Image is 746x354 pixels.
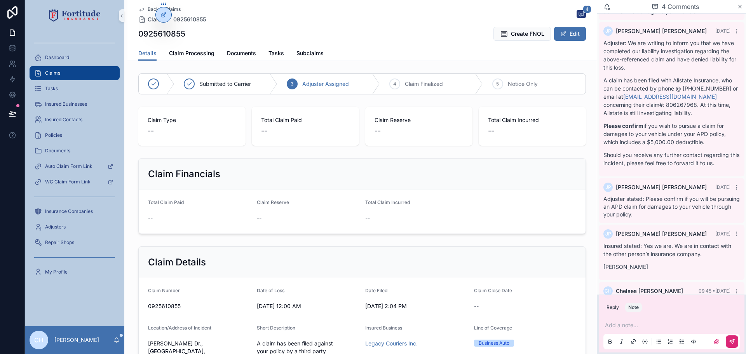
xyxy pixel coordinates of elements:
span: CH [605,288,612,294]
div: Note [628,304,639,310]
span: [PERSON_NAME] [PERSON_NAME] [616,230,707,238]
a: Repair Shops [30,235,120,249]
span: WC Claim Form Link [45,179,91,185]
p: Should you receive any further contact regarding this incident, please feel free to forward it to... [603,151,740,167]
span: Total Claim Paid [148,199,184,205]
h2: Claim Details [148,256,206,269]
span: Location/Address of Incident [148,325,211,331]
span: Repair Shops [45,239,74,246]
span: -- [474,302,479,310]
span: Line of Coverage [474,325,512,331]
p: A claim has been filed with Allstate Insurance, who can be contacted by phone @ [PHONE_NUMBER] or... [603,76,740,117]
span: Claim Number [148,288,180,293]
span: Insured Businesses [45,101,87,107]
span: 0925610855 [148,302,251,310]
span: Total Claim Incurred [365,199,410,205]
a: Tasks [30,82,120,96]
span: 4 [393,81,396,87]
h1: 0925610855 [138,28,185,39]
span: [DATE] 2:04 PM [365,302,468,310]
a: Tasks [268,46,284,62]
span: CH [34,335,44,345]
a: Documents [30,144,120,158]
span: Claim Reserve [257,199,289,205]
p: Adjuster: We are writing to inform you that we have completed our liability investigation regardi... [603,39,740,71]
span: Claim Processing [169,49,214,57]
button: Create FNOL [493,27,551,41]
span: Policies [45,132,62,138]
span: 4 [583,5,591,13]
button: Reply [603,303,622,312]
span: Short Description [257,325,295,331]
a: Documents [227,46,256,62]
span: Chelsea [PERSON_NAME] [616,287,683,295]
span: JP [605,184,611,190]
a: Back to Claims [138,6,181,12]
span: Tasks [268,49,284,57]
a: Insured Contacts [30,113,120,127]
span: -- [148,214,153,222]
span: -- [375,126,381,136]
strong: Please confirm [603,122,643,129]
span: Insured Business [365,325,402,331]
a: Claim Processing [169,46,214,62]
span: Adjusters [45,224,66,230]
a: Claims [30,66,120,80]
span: Dashboard [45,54,69,61]
span: Insured Contacts [45,117,82,123]
span: Insurance Companies [45,208,93,214]
span: -- [261,126,267,136]
a: Dashboard [30,51,120,65]
a: My Profile [30,265,120,279]
div: scrollable content [25,31,124,289]
a: Claims [138,16,166,23]
a: Insured Businesses [30,97,120,111]
span: Total Claim Paid [261,116,350,124]
a: WC Claim Form Link [30,175,120,189]
span: Claim Close Date [474,288,512,293]
span: 09:45 • [DATE] [699,288,730,294]
a: Adjusters [30,220,120,234]
span: Claim Finalized [405,80,443,88]
span: JP [605,28,611,34]
span: Details [138,49,157,57]
a: Auto Claim Form Link [30,159,120,173]
span: Back to Claims [148,6,181,12]
p: [PERSON_NAME] [54,336,99,344]
span: Claims [148,16,166,23]
span: -- [257,214,261,222]
span: Total Claim Incurred [488,116,577,124]
span: [DATE] 12:00 AM [257,302,359,310]
button: Edit [554,27,586,41]
span: Claims [45,70,60,76]
span: Auto Claim Form Link [45,163,92,169]
span: [PERSON_NAME] [PERSON_NAME] [616,27,707,35]
span: Notice Only [508,80,538,88]
span: -- [365,214,370,222]
a: Legacy Couriers Inc. [365,340,418,347]
span: Documents [45,148,70,154]
span: -- [488,126,494,136]
a: Subclaims [296,46,324,62]
span: Date of Loss [257,288,284,293]
p: Insured stated: Yes we are. We are in contact with the other person’s insurance company. [603,242,740,258]
span: 4 Comments [662,2,699,11]
span: Tasks [45,85,58,92]
span: Adjuster stated: Please confirm if you will be pursuing an APD claim for damages to your vehicle ... [603,195,740,218]
img: App logo [49,9,101,22]
span: Claim Type [148,116,236,124]
span: Adjuster Assigned [302,80,349,88]
span: Subclaims [296,49,324,57]
button: Note [625,303,642,312]
span: Create FNOL [511,30,544,38]
span: [DATE] [715,231,730,237]
span: Submitted to Carrier [199,80,251,88]
button: 4 [577,10,586,19]
span: [PERSON_NAME] [PERSON_NAME] [616,183,707,191]
a: 0925610855 [173,16,206,23]
span: [DATE] [715,28,730,34]
span: -- [148,126,154,136]
span: 3 [291,81,293,87]
span: Claim Reserve [375,116,463,124]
